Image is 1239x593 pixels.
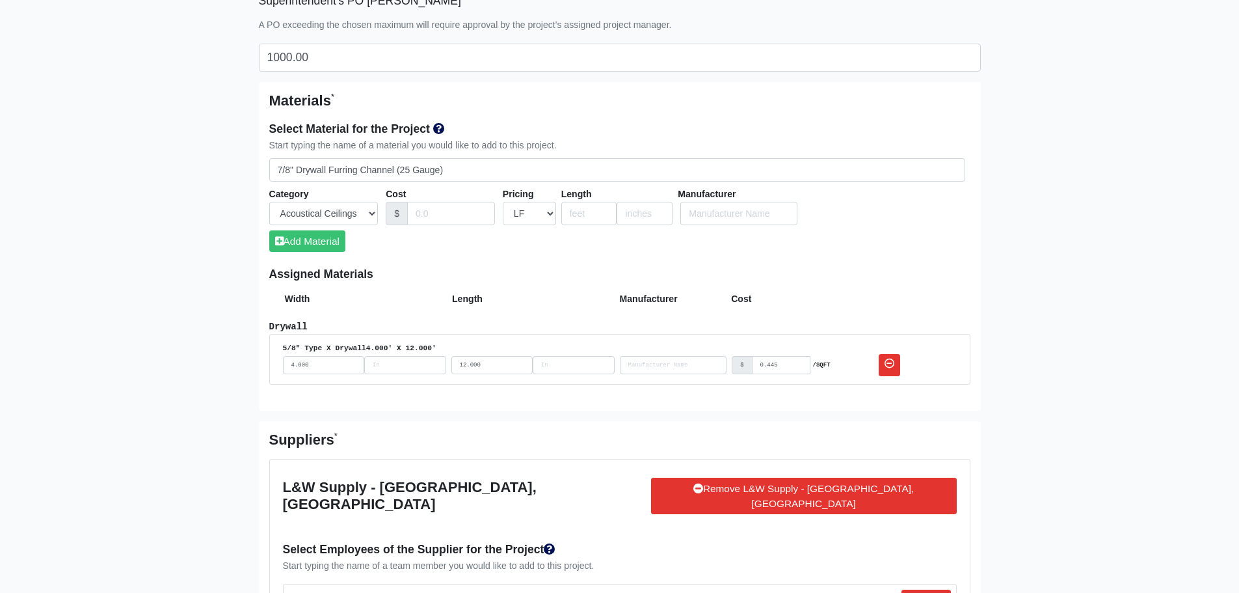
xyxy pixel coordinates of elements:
strong: Select Material for the Project [269,122,430,135]
strong: Category [269,189,309,199]
strong: Select Employees of the Supplier for the Project [283,543,556,556]
h5: Suppliers [269,432,970,448]
div: $ [386,202,408,226]
small: A PO exceeding the chosen maximum will require approval by the project's assigned project manager. [259,20,672,30]
span: 12.000' [406,344,436,352]
a: Remove L&W Supply - [GEOGRAPHIC_DATA], [GEOGRAPHIC_DATA] [651,478,957,514]
h5: L&W Supply - [GEOGRAPHIC_DATA], [GEOGRAPHIC_DATA] [283,479,651,514]
strong: Manufacturer [620,294,678,304]
div: Start typing the name of a material you would like to add to this project. [269,138,970,153]
input: Search [620,356,727,374]
h5: Materials [269,92,970,109]
span: 4.000' [366,344,393,352]
li: Drywall [269,320,970,385]
input: feet [561,202,617,226]
input: Search [680,202,797,226]
div: 5/8" Type X Drywall [283,342,957,354]
input: length_feet [451,356,533,374]
div: $ [732,356,752,374]
strong: Cost [386,189,406,199]
strong: Manufacturer [678,189,736,199]
input: Cost [407,202,495,226]
strong: Length [452,294,483,304]
span: X [397,344,401,352]
input: inches [617,202,673,226]
strong: Pricing [503,189,534,199]
input: Cost [752,356,810,374]
strong: /SQFT [813,361,831,370]
h6: Assigned Materials [269,268,970,281]
strong: Cost [731,294,751,304]
strong: Width [285,294,310,304]
input: width_feet [283,356,365,374]
input: length_inches [533,356,615,374]
div: Start typing the name of a team member you would like to add to this project. [283,559,957,573]
input: width_inches [364,356,446,374]
strong: Length [561,189,592,199]
input: Search [269,158,965,182]
button: Add Material [269,230,345,252]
